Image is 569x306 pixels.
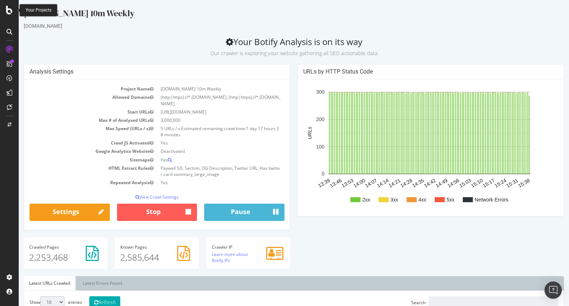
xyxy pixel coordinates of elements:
td: HTML Extract Rules [11,164,138,178]
text: 14:49 [416,177,430,189]
text: 15:10 [451,177,465,189]
text: 15:24 [475,177,489,189]
td: Paywall SD, Section, OG Description, Twitter URL, Has twitter card summary_large_image [138,164,266,178]
text: 15:03 [439,177,453,189]
text: 5xx [428,197,436,203]
text: 14:21 [369,177,383,189]
text: 14:56 [428,177,442,189]
td: Max # of Analysed URLs [11,116,138,124]
h4: Pages Known [102,245,175,249]
div: Your Projects [26,7,51,13]
div: [DOMAIN_NAME] 10m Weekly [5,7,545,22]
text: 13:39 [298,177,312,189]
text: 3xx [372,197,380,203]
text: 2xx [344,197,351,203]
text: 200 [297,116,306,122]
td: [DOMAIN_NAME] 10m Weekly [138,85,266,93]
a: Latest Errors Found [59,276,109,291]
td: Repeated Analysis [11,178,138,187]
small: Our crawler is exploring your website gathering all SEO actionable data [192,50,359,57]
a: Latest URLs Crawled [5,276,57,291]
h4: Pages Crawled [10,245,84,249]
text: 13:46 [310,177,324,189]
text: 14:14 [357,177,371,189]
td: Allowed Domains [11,93,138,107]
td: [URL][DOMAIN_NAME] [138,108,266,116]
td: Sitemaps [11,156,138,164]
text: 14:07 [345,177,359,189]
text: 15:31 [487,177,501,189]
text: 14:00 [333,177,348,189]
text: 300 [297,89,306,95]
text: 0 [303,171,306,177]
text: Network Errors [456,197,489,203]
text: 4xx [400,197,408,203]
td: Deactivated [138,147,266,155]
td: Yes [138,139,266,147]
h2: Your Botify Analysis is on its way [5,37,545,57]
td: Yes [138,156,266,164]
span: 1 day 17 hours 28 minutes [142,125,260,138]
button: Stop [98,204,179,221]
text: 13:53 [322,177,336,189]
h4: URLs by HTTP Status Code [284,68,539,75]
div: [DOMAIN_NAME] [5,22,545,30]
h4: Crawler IP [193,245,266,249]
text: 15:17 [463,177,477,189]
a: Settings [11,204,91,221]
text: 14:28 [381,177,395,189]
td: 5 URLs / s Estimated remaining crawl time: [138,124,266,139]
p: 2,253,468 [10,251,84,263]
svg: A chart. [284,85,537,211]
p: View Crawl Settings [11,194,266,200]
td: Project Name [11,85,138,93]
text: 15:38 [498,177,512,189]
p: 2,585,644 [102,251,175,263]
text: 14:35 [393,177,407,189]
td: Google Analytics Website [11,147,138,155]
td: Yes [138,178,266,187]
td: 3,000,000 [138,116,266,124]
h4: Analysis Settings [11,68,266,75]
td: Start URLs [11,108,138,116]
td: Crawl JS Activated [11,139,138,147]
button: Pause [185,204,266,221]
text: 14:42 [404,177,418,189]
text: 100 [297,144,306,150]
text: URLs [288,127,294,139]
a: Learn more about Botify IPs [193,251,229,263]
td: (http|https)://*.[DOMAIN_NAME], (http|https)://*.[DOMAIN_NAME] [138,93,266,107]
div: Open Intercom Messenger [545,281,562,299]
td: Max Speed (URLs / s) [11,124,138,139]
